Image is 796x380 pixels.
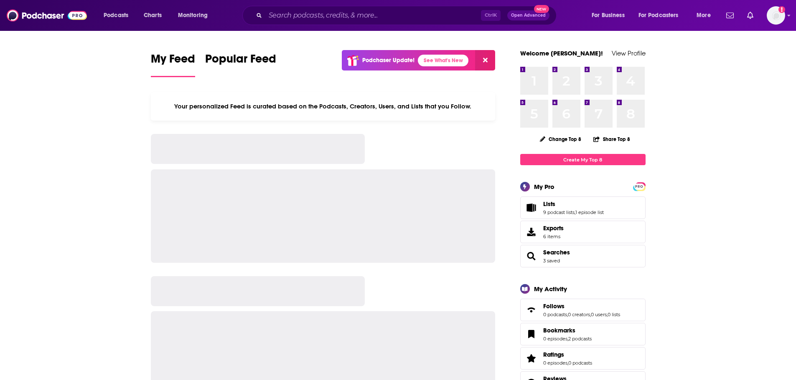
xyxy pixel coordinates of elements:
span: Follows [520,299,646,321]
span: PRO [634,184,644,190]
span: , [575,209,575,215]
input: Search podcasts, credits, & more... [265,9,481,22]
a: Ratings [543,351,592,358]
button: open menu [633,9,691,22]
a: 0 episodes [543,336,567,342]
span: Exports [523,226,540,238]
span: , [567,336,568,342]
a: 0 lists [608,312,620,317]
span: Monitoring [178,10,208,21]
a: Popular Feed [205,52,276,77]
button: open menu [586,9,635,22]
span: Popular Feed [205,52,276,71]
span: Ratings [520,347,646,370]
div: My Activity [534,285,567,293]
span: 6 items [543,234,564,239]
a: Lists [523,202,540,214]
a: Show notifications dropdown [723,8,737,23]
button: open menu [172,9,219,22]
div: Search podcasts, credits, & more... [250,6,565,25]
span: , [567,360,568,366]
div: Your personalized Feed is curated based on the Podcasts, Creators, Users, and Lists that you Follow. [151,92,496,121]
img: User Profile [767,6,785,25]
span: Lists [543,200,555,208]
a: Create My Top 8 [520,154,646,165]
a: Searches [543,249,570,256]
p: Podchaser Update! [362,57,415,64]
a: 0 podcasts [543,312,567,317]
a: 3 saved [543,258,560,264]
button: Open AdvancedNew [507,10,549,20]
a: PRO [634,183,644,189]
svg: Add a profile image [778,6,785,13]
button: open menu [98,9,139,22]
span: Open Advanced [511,13,546,18]
a: Welcome [PERSON_NAME]! [520,49,603,57]
img: Podchaser - Follow, Share and Rate Podcasts [7,8,87,23]
span: , [567,312,568,317]
span: More [697,10,711,21]
a: 0 episodes [543,360,567,366]
button: Show profile menu [767,6,785,25]
a: Lists [543,200,604,208]
button: open menu [691,9,721,22]
span: Podcasts [104,10,128,21]
span: New [534,5,549,13]
span: For Podcasters [638,10,679,21]
span: Ratings [543,351,564,358]
a: Ratings [523,352,540,364]
span: Ctrl K [481,10,501,21]
span: My Feed [151,52,195,71]
a: Show notifications dropdown [744,8,757,23]
a: Follows [523,304,540,316]
a: Exports [520,221,646,243]
span: , [607,312,608,317]
div: My Pro [534,183,554,191]
a: 1 episode list [575,209,604,215]
a: 0 creators [568,312,590,317]
button: Share Top 8 [593,131,631,147]
span: Bookmarks [543,327,575,334]
span: Bookmarks [520,323,646,345]
span: Exports [543,224,564,232]
a: Follows [543,302,620,310]
a: Bookmarks [543,327,592,334]
span: Logged in as gabrielle.gantz [767,6,785,25]
a: 0 users [591,312,607,317]
a: Charts [138,9,167,22]
a: Searches [523,250,540,262]
a: Bookmarks [523,328,540,340]
span: For Business [592,10,625,21]
a: 2 podcasts [568,336,592,342]
span: Searches [520,245,646,267]
a: 9 podcast lists [543,209,575,215]
a: My Feed [151,52,195,77]
button: Change Top 8 [535,134,587,144]
span: Lists [520,196,646,219]
a: See What's New [418,55,468,66]
a: 0 podcasts [568,360,592,366]
span: Charts [144,10,162,21]
a: View Profile [612,49,646,57]
span: Follows [543,302,565,310]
